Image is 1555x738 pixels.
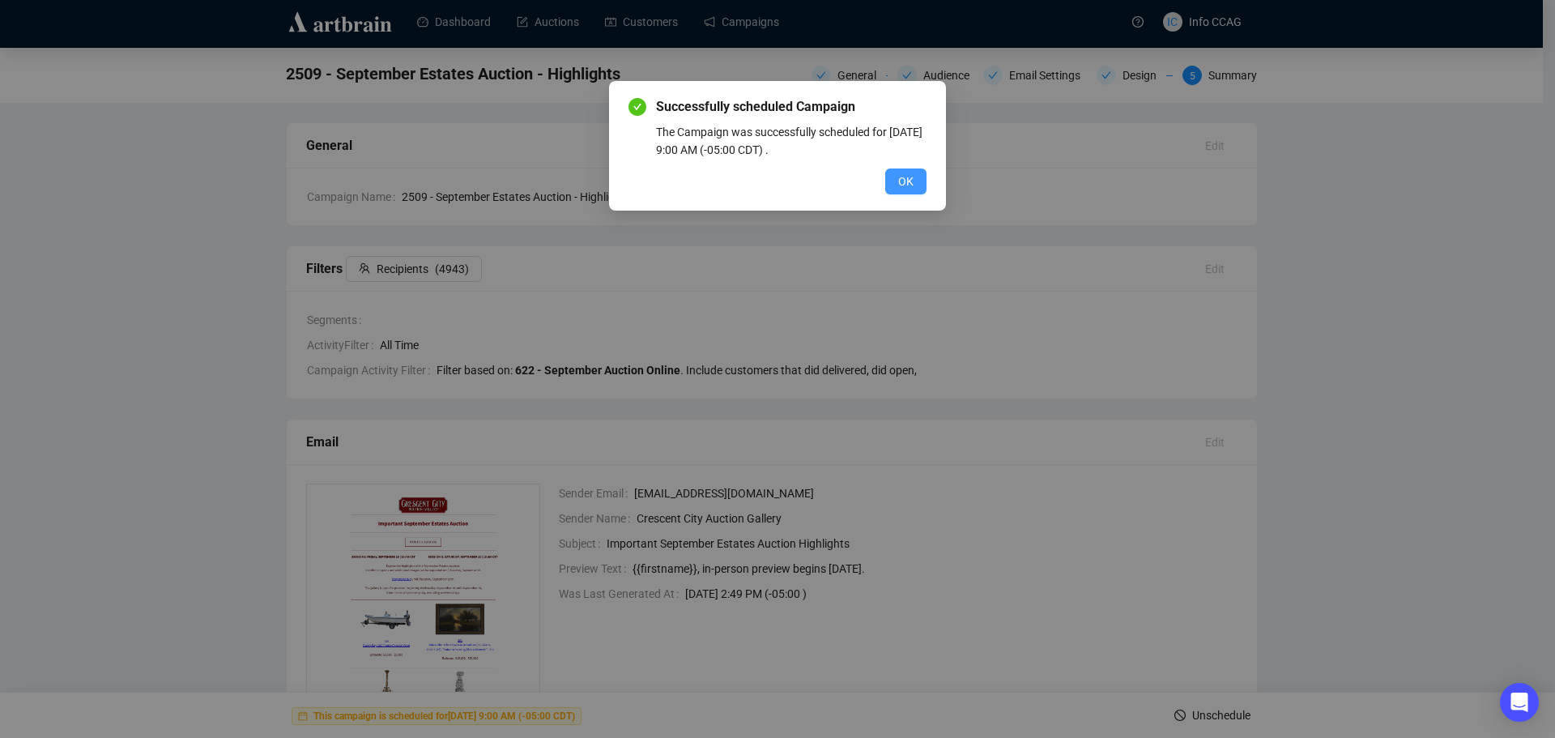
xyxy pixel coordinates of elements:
[898,173,914,190] span: OK
[656,97,927,117] span: Successfully scheduled Campaign
[628,98,646,116] span: check-circle
[1500,683,1539,722] div: Open Intercom Messenger
[885,169,927,194] button: OK
[656,123,927,159] div: The Campaign was successfully scheduled for [DATE] 9:00 AM (-05:00 CDT) .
